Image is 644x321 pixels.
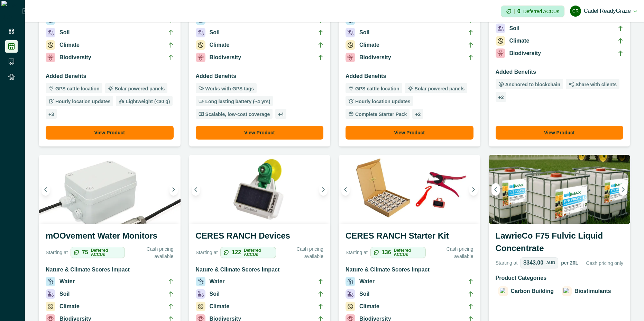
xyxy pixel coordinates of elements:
p: Climate [59,41,80,49]
h3: CERES RANCH Devices [196,230,324,245]
p: Climate [59,302,80,311]
p: Cash pricing available [429,246,473,260]
p: GPS cattle location [54,86,100,91]
button: View Product [196,126,324,140]
p: Starting at [496,259,518,267]
p: Works with GPS tags [204,86,254,91]
p: Solar powered panels [413,86,465,91]
p: Complete Starter Pack [354,112,407,117]
p: Starting at [196,249,218,256]
p: Climate [509,37,530,45]
button: Next image [169,183,178,196]
h3: Nature & Climate Scores Impact [346,266,473,277]
p: 136 [382,250,391,255]
button: Previous image [192,183,200,196]
p: Hourly location updates [354,99,410,104]
p: Water [59,277,75,286]
p: 122 [232,250,241,255]
p: Biodiversity [59,53,91,62]
p: Biodiversity [210,53,241,62]
p: Soil [359,290,369,298]
p: Climate [210,41,230,49]
h3: Added Benefits [46,72,174,83]
p: Soil [359,28,369,37]
p: Soil [210,28,220,37]
p: Soil [59,290,70,298]
p: 75 [82,250,88,255]
p: Deferred ACCUs [523,9,559,14]
p: $343.00 [523,260,543,266]
p: AUD [546,261,555,265]
p: Water [359,277,375,286]
img: Carbon Building [500,288,507,295]
p: Cash pricing available [279,246,323,260]
h3: Added Benefits [196,72,324,83]
p: Product Categories [496,274,624,282]
img: Logo [1,1,22,21]
p: per 20L [561,259,578,267]
p: Climate [359,41,379,49]
p: Scalable, low-cost coverage [204,112,270,117]
img: Biostimulants [563,288,570,295]
p: Soil [210,290,220,298]
p: Climate [359,302,379,311]
button: Previous image [341,183,350,196]
h3: Nature & Climate Scores Impact [196,266,324,277]
p: + 2 [415,112,421,117]
button: Next image [319,183,328,196]
p: Starting at [46,249,68,256]
button: Previous image [42,183,50,196]
p: Lightweight (<30 g) [124,99,170,104]
p: Share with clients [574,82,617,87]
p: Carbon Building [511,287,554,295]
p: Soil [59,28,70,37]
p: Long lasting battery (~4 yrs) [204,99,270,104]
p: Cash pricing available [128,246,174,260]
p: Biostimulants [574,287,611,295]
p: Soil [509,24,519,33]
p: Deferred ACCUs [91,248,122,257]
button: View Product [346,126,473,140]
h3: LawrieCo F75 Fulvic Liquid Concentrate [496,230,624,257]
h3: Nature & Climate Scores Impact [46,266,174,277]
p: Anchored to blockchain [504,82,560,87]
p: + 3 [48,112,54,117]
p: 0 [517,9,521,14]
button: View Product [496,126,624,140]
p: Climate [210,302,230,311]
p: Deferred ACCUs [394,248,423,257]
p: Starting at [346,249,368,256]
img: A CERES RANCH starter kit [339,155,480,224]
p: + 4 [278,112,284,117]
p: Deferred ACCUs [244,248,273,257]
h3: Added Benefits [496,68,624,79]
img: A single CERES RANCH device [189,155,331,224]
button: View Product [46,126,174,140]
h3: CERES RANCH Starter Kit [346,230,473,245]
p: Solar powered panels [113,86,165,91]
p: Water [210,277,225,286]
button: Previous image [491,183,500,196]
h3: Added Benefits [346,72,473,83]
p: Cash pricing only [581,260,623,267]
button: Next image [469,183,478,196]
h3: mOOvement Water Monitors [46,230,174,245]
button: Next image [619,183,627,196]
p: Hourly location updates [54,99,110,104]
button: Cadel ReadyGrazeCadel ReadyGraze [570,3,637,19]
p: GPS cattle location [354,86,399,91]
p: Biodiversity [509,49,541,57]
p: + 2 [498,95,504,100]
p: Biodiversity [359,53,391,62]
